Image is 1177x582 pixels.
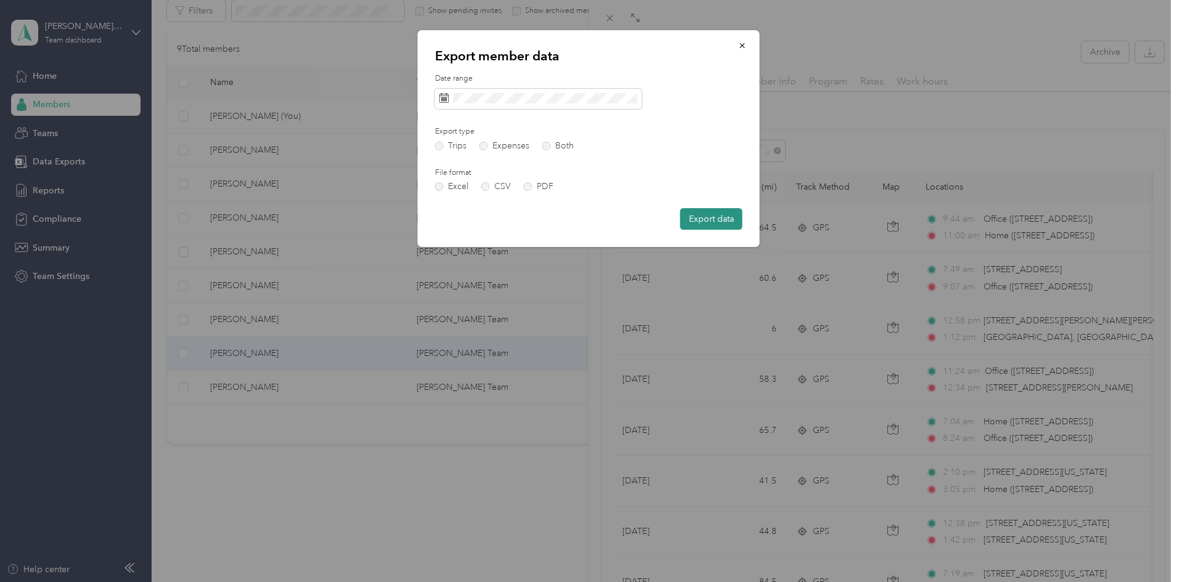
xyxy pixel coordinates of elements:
label: Expenses [479,142,529,150]
label: PDF [524,182,553,191]
label: Export type [435,126,573,137]
button: Export data [680,208,743,230]
label: CSV [481,182,511,191]
label: Date range [435,73,743,84]
label: File format [435,168,573,179]
iframe: Everlance-gr Chat Button Frame [1108,513,1177,582]
label: Trips [435,142,466,150]
label: Both [542,142,574,150]
p: Export member data [435,47,743,65]
label: Excel [435,182,468,191]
